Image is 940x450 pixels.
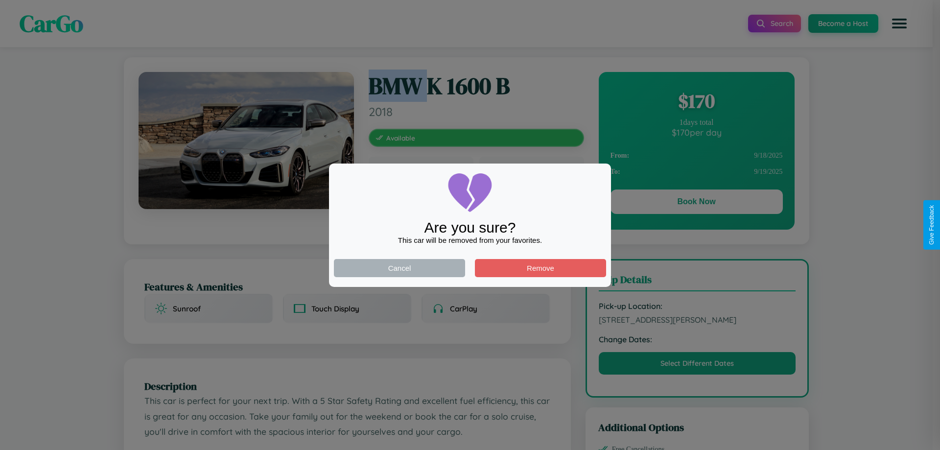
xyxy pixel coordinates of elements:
div: Give Feedback [928,205,935,245]
div: Are you sure? [334,219,606,236]
div: This car will be removed from your favorites. [334,236,606,244]
img: broken-heart [446,168,494,217]
button: Cancel [334,259,465,277]
button: Remove [475,259,606,277]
